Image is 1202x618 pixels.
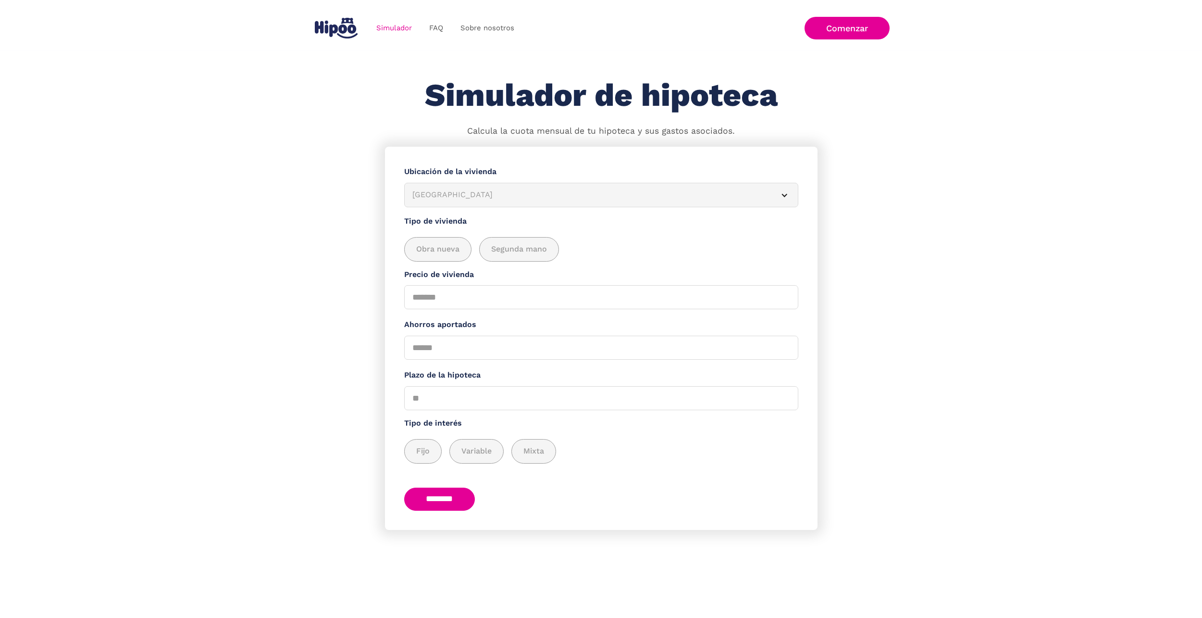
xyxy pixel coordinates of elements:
[467,125,735,138] p: Calcula la cuota mensual de tu hipoteca y sus gastos asociados.
[404,166,798,178] label: Ubicación de la vivienda
[404,439,798,464] div: add_description_here
[404,269,798,281] label: Precio de vivienda
[404,183,798,207] article: [GEOGRAPHIC_DATA]
[452,19,523,38] a: Sobre nosotros
[368,19,421,38] a: Simulador
[404,369,798,381] label: Plazo de la hipoteca
[404,215,798,227] label: Tipo de vivienda
[421,19,452,38] a: FAQ
[491,243,547,255] span: Segunda mano
[404,417,798,429] label: Tipo de interés
[404,237,798,262] div: add_description_here
[416,243,459,255] span: Obra nueva
[425,78,778,113] h1: Simulador de hipoteca
[416,445,430,457] span: Fijo
[805,17,890,39] a: Comenzar
[412,189,767,201] div: [GEOGRAPHIC_DATA]
[523,445,544,457] span: Mixta
[404,319,798,331] label: Ahorros aportados
[313,14,360,42] a: home
[385,147,818,530] form: Simulador Form
[461,445,492,457] span: Variable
